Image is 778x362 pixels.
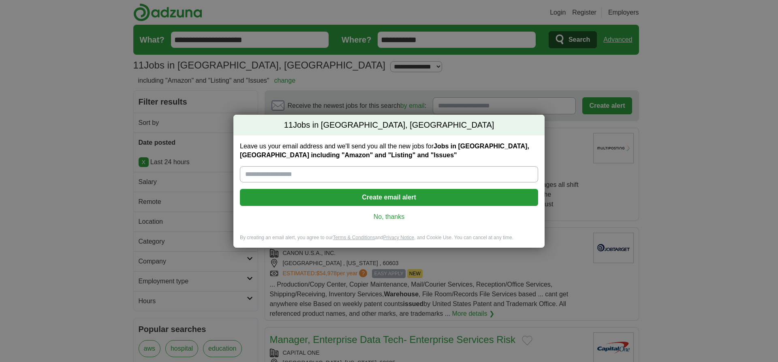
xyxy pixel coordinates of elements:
button: Create email alert [240,189,538,206]
a: Privacy Notice [383,235,415,240]
a: Terms & Conditions [333,235,375,240]
h2: Jobs in [GEOGRAPHIC_DATA], [GEOGRAPHIC_DATA] [233,115,545,136]
div: By creating an email alert, you agree to our and , and Cookie Use. You can cancel at any time. [233,234,545,248]
label: Leave us your email address and we'll send you all the new jobs for [240,142,538,160]
a: No, thanks [246,212,532,221]
span: 11 [284,120,293,131]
